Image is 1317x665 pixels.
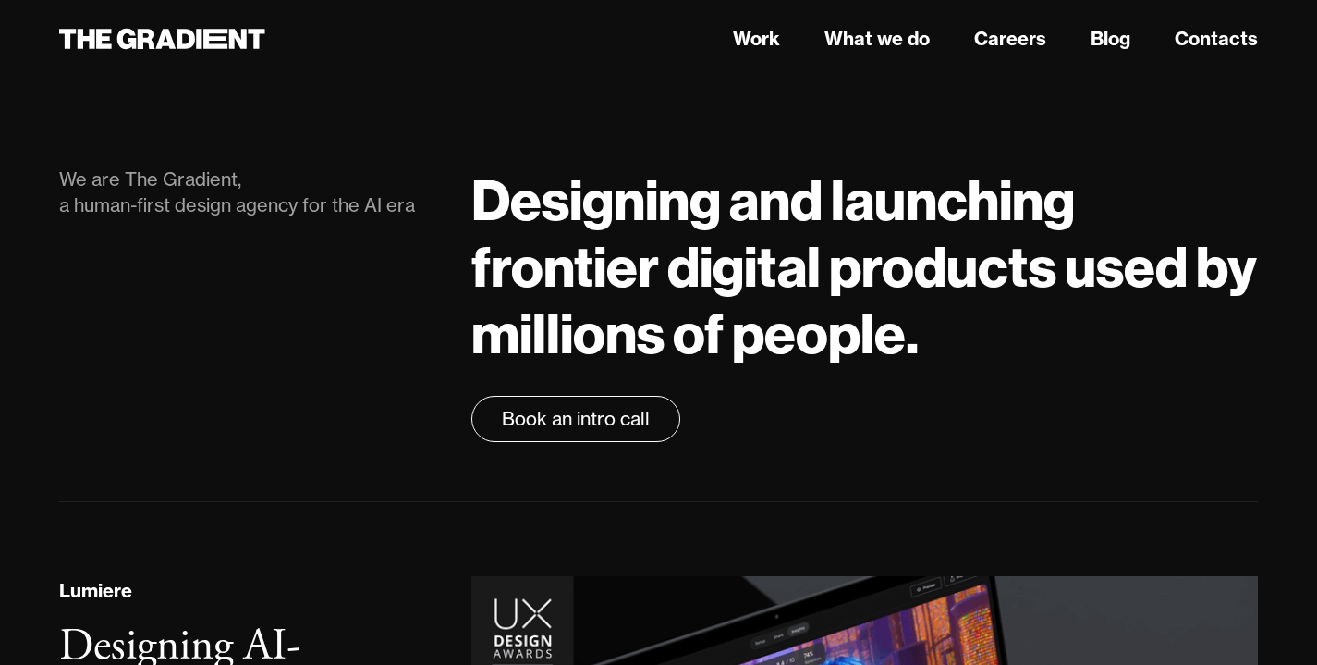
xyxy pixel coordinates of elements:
[733,25,780,53] a: Work
[1091,25,1130,53] a: Blog
[1175,25,1258,53] a: Contacts
[824,25,930,53] a: What we do
[471,166,1258,366] h1: Designing and launching frontier digital products used by millions of people.
[59,166,434,218] div: We are The Gradient, a human-first design agency for the AI era
[974,25,1046,53] a: Careers
[471,396,680,442] a: Book an intro call
[59,577,132,605] div: Lumiere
